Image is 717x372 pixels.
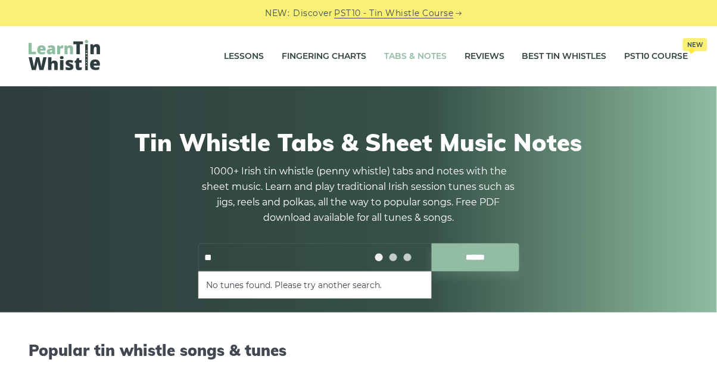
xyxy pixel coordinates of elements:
h2: Popular tin whistle songs & tunes [29,341,688,360]
p: 1000+ Irish tin whistle (penny whistle) tabs and notes with the sheet music. Learn and play tradi... [198,164,519,226]
a: Best Tin Whistles [522,42,607,71]
a: Lessons [224,42,264,71]
a: Fingering Charts [282,42,366,71]
img: LearnTinWhistle.com [29,40,100,70]
a: Tabs & Notes [384,42,447,71]
a: PST10 CourseNew [625,42,688,71]
li: No tunes found. Please try another search. [206,278,424,292]
h1: Tin Whistle Tabs & Sheet Music Notes [35,128,682,157]
a: Reviews [465,42,504,71]
span: New [683,38,707,51]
